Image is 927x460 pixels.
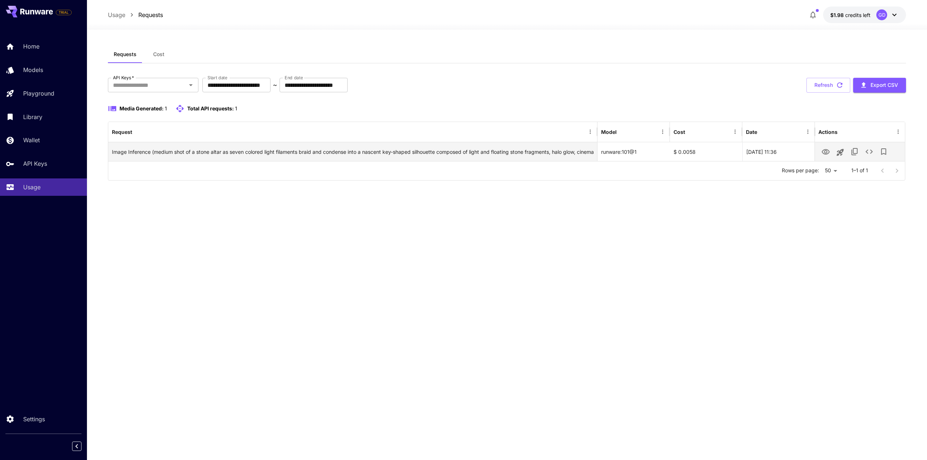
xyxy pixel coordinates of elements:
[207,75,227,81] label: Start date
[851,167,868,174] p: 1–1 of 1
[617,127,628,137] button: Sort
[830,11,871,19] div: $1.98082
[23,89,54,98] p: Playground
[847,144,862,159] button: Copy TaskUUID
[186,80,196,90] button: Open
[803,127,813,137] button: Menu
[23,136,40,144] p: Wallet
[845,12,871,18] span: credits left
[23,159,47,168] p: API Keys
[730,127,740,137] button: Menu
[670,142,742,161] div: $ 0.0058
[108,10,163,19] nav: breadcrumb
[235,105,237,111] span: 1
[56,8,72,17] span: Add your payment card to enable full platform functionality.
[585,127,595,137] button: Menu
[187,105,234,111] span: Total API requests:
[853,78,906,93] button: Export CSV
[119,105,164,111] span: Media Generated:
[133,127,143,137] button: Sort
[818,129,838,135] div: Actions
[108,10,125,19] a: Usage
[601,129,617,135] div: Model
[273,81,277,89] p: ~
[285,75,303,81] label: End date
[165,105,167,111] span: 1
[742,142,815,161] div: 02 Oct, 2025 11:36
[138,10,163,19] a: Requests
[746,129,757,135] div: Date
[77,440,87,453] div: Collapse sidebar
[112,129,132,135] div: Request
[597,142,670,161] div: runware:101@1
[23,415,45,423] p: Settings
[658,127,668,137] button: Menu
[153,51,164,58] span: Cost
[23,183,41,191] p: Usage
[833,145,847,160] button: Launch in playground
[23,113,42,121] p: Library
[822,165,840,176] div: 50
[112,143,593,161] div: Click to copy prompt
[806,78,850,93] button: Refresh
[758,127,768,137] button: Sort
[862,144,876,159] button: See details
[114,51,137,58] span: Requests
[686,127,696,137] button: Sort
[23,42,39,51] p: Home
[823,7,906,23] button: $1.98082GD
[23,66,43,74] p: Models
[782,167,819,174] p: Rows per page:
[674,129,685,135] div: Cost
[893,127,903,137] button: Menu
[113,75,134,81] label: API Keys
[876,9,887,20] div: GD
[830,12,845,18] span: $1.98
[56,10,71,15] span: TRIAL
[818,144,833,159] button: View
[876,144,891,159] button: Add to library
[72,442,81,451] button: Collapse sidebar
